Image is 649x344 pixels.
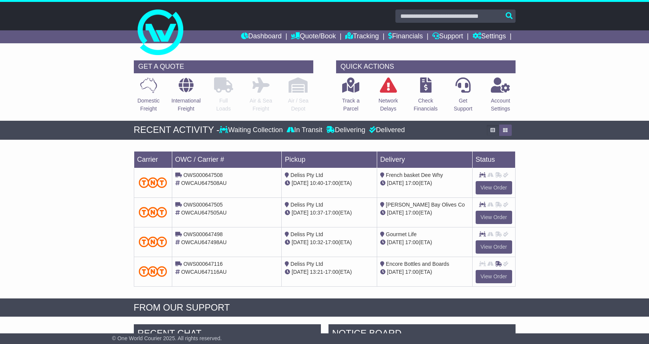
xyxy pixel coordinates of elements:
[285,268,374,276] div: - (ETA)
[181,269,227,275] span: OWCAU647116AU
[181,239,227,245] span: OWCAU647498AU
[290,172,323,178] span: Deliss Pty Ltd
[181,180,227,186] span: OWCAU647508AU
[325,210,338,216] span: 17:00
[292,269,308,275] span: [DATE]
[476,240,512,254] a: View Order
[336,60,516,73] div: QUICK ACTIONS
[380,268,469,276] div: (ETA)
[172,151,282,168] td: OWC / Carrier #
[367,126,405,134] div: Delivered
[378,77,398,117] a: NetworkDelays
[324,126,367,134] div: Delivering
[214,97,233,113] p: Full Loads
[134,151,172,168] td: Carrier
[181,210,227,216] span: OWCAU647505AU
[377,151,472,168] td: Delivery
[388,30,423,43] a: Financials
[405,269,419,275] span: 17:00
[183,261,223,267] span: OWS000647116
[476,181,512,194] a: View Order
[288,97,309,113] p: Air / Sea Depot
[325,180,338,186] span: 17:00
[137,97,159,113] p: Domestic Freight
[387,180,404,186] span: [DATE]
[310,269,323,275] span: 13:21
[285,179,374,187] div: - (ETA)
[386,231,417,237] span: Gourmet Life
[285,238,374,246] div: - (ETA)
[310,180,323,186] span: 10:40
[290,261,323,267] span: Deliss Pty Ltd
[310,239,323,245] span: 10:32
[285,126,324,134] div: In Transit
[342,77,360,117] a: Track aParcel
[405,210,419,216] span: 17:00
[405,239,419,245] span: 17:00
[137,77,160,117] a: DomesticFreight
[472,151,515,168] td: Status
[183,231,223,237] span: OWS000647498
[454,97,472,113] p: Get Support
[380,209,469,217] div: (ETA)
[473,30,506,43] a: Settings
[386,202,465,208] span: [PERSON_NAME] Bay Olives Co
[453,77,473,117] a: GetSupport
[380,238,469,246] div: (ETA)
[386,172,443,178] span: French basket Dee Why
[171,77,201,117] a: InternationalFreight
[325,269,338,275] span: 17:00
[171,97,201,113] p: International Freight
[292,239,308,245] span: [DATE]
[387,269,404,275] span: [DATE]
[432,30,463,43] a: Support
[310,210,323,216] span: 10:37
[134,302,516,313] div: FROM OUR SUPPORT
[291,30,336,43] a: Quote/Book
[292,210,308,216] span: [DATE]
[380,179,469,187] div: (ETA)
[292,180,308,186] span: [DATE]
[285,209,374,217] div: - (ETA)
[413,77,438,117] a: CheckFinancials
[290,231,323,237] span: Deliss Pty Ltd
[219,126,284,134] div: Waiting Collection
[345,30,379,43] a: Tracking
[134,60,313,73] div: GET A QUOTE
[282,151,377,168] td: Pickup
[139,177,167,188] img: TNT_Domestic.png
[414,97,438,113] p: Check Financials
[290,202,323,208] span: Deliss Pty Ltd
[490,77,511,117] a: AccountSettings
[405,180,419,186] span: 17:00
[139,266,167,276] img: TNT_Domestic.png
[476,211,512,224] a: View Order
[342,97,360,113] p: Track a Parcel
[378,97,398,113] p: Network Delays
[386,261,449,267] span: Encore Bottles and Boards
[112,335,222,341] span: © One World Courier 2025. All rights reserved.
[387,239,404,245] span: [DATE]
[476,270,512,283] a: View Order
[183,172,223,178] span: OWS000647508
[183,202,223,208] span: OWS000647505
[134,125,220,136] div: RECENT ACTIVITY -
[139,237,167,247] img: TNT_Domestic.png
[387,210,404,216] span: [DATE]
[325,239,338,245] span: 17:00
[250,97,272,113] p: Air & Sea Freight
[139,207,167,217] img: TNT_Domestic.png
[241,30,282,43] a: Dashboard
[491,97,510,113] p: Account Settings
